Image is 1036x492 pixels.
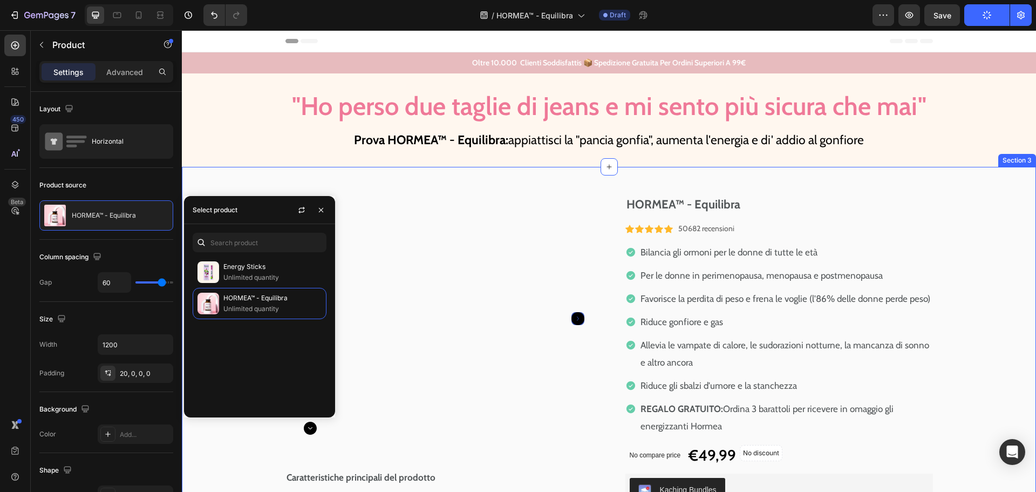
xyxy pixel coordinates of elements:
p: Bilancia gli ormoni per le donne di tutte le età [459,213,749,231]
button: Kaching Bundles [448,448,543,474]
div: Product source [39,180,86,190]
p: No compare price [448,422,499,428]
p: Energy Sticks [223,261,322,272]
p: Riduce gli sbalzi d'umore e la stanchezza [459,347,749,364]
p: Product [52,38,144,51]
div: Padding [39,368,64,378]
div: Background [39,402,92,417]
p: Allevia le vampate di calore, le sudorazioni notturne, la mancanza di sonno e altro ancora [459,306,749,341]
div: Width [39,340,57,349]
div: Add... [120,430,171,440]
input: Auto [98,335,173,354]
strong: Caratteristiche principali del prodotto [105,442,254,453]
div: Horizontal [92,129,158,154]
p: Unlimited quantity [223,272,322,283]
button: Save [924,4,960,26]
h2: HORMEA™ - Equilibra [444,164,751,185]
div: Open Intercom Messenger [999,439,1025,465]
input: Auto [98,273,131,292]
p: 7 [71,9,76,22]
div: Gap [39,278,52,287]
p: Settings [53,66,84,78]
strong: REGALO GRATUITO: [459,373,541,384]
div: Undo/Redo [203,4,247,26]
p: Favorisce la perdita di peso e frena le voglie (l'86% delle donne perde peso) [459,260,749,277]
button: 7 [4,4,80,26]
p: Per le donne in perimenopausa, menopausa e postmenopausa [459,237,749,254]
p: Unlimited quantity [223,304,322,314]
span: Draft [610,10,626,20]
span: HORMEA™ - Equilibra [496,10,573,21]
div: €49,99 [506,415,555,435]
div: Column spacing [39,250,104,265]
p: HORMEA™ - Equilibra [223,293,322,304]
div: 450 [10,115,26,124]
button: Carousel Next Arrow [390,282,403,295]
img: KachingBundles.png [456,454,469,467]
p: Advanced [106,66,143,78]
img: product feature img [44,205,66,226]
p: No discount [561,418,597,428]
button: Carousel Back Arrow [122,172,135,185]
div: Section 3 [819,125,852,135]
p: Riduce gonfiore e gas [459,283,749,300]
p: Ordina 3 barattoli per ricevere in omaggio gli energizzanti Hormea [459,370,749,405]
div: Select product [193,205,237,215]
div: Kaching Bundles [478,454,535,466]
span: / [492,10,494,21]
img: collections [197,293,219,314]
div: Layout [39,102,76,117]
div: Color [39,429,56,439]
input: Search in Settings & Advanced [193,233,326,252]
button: Carousel Next Arrow [122,392,135,405]
img: collections [197,261,219,283]
div: Size [39,312,68,327]
span: Save [933,11,951,20]
div: 20, 0, 0, 0 [120,369,171,379]
iframe: Design area [182,30,1036,492]
div: Beta [8,198,26,206]
div: Shape [39,463,74,478]
p: HORMEA™ - Equilibra [72,212,136,219]
p: 50682 recensioni [496,193,553,204]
